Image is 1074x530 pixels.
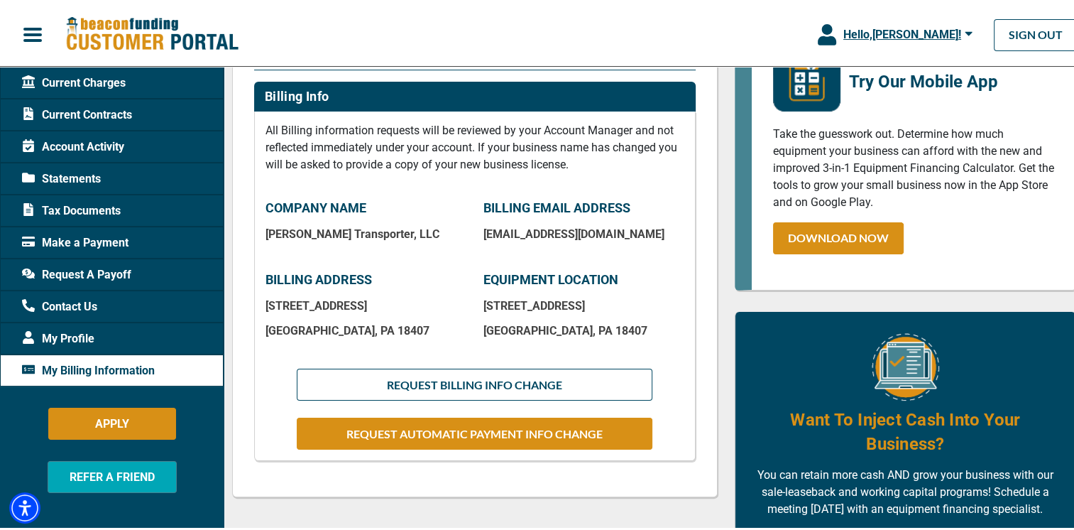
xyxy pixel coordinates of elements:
span: Request A Payoff [22,264,131,281]
p: BILLING EMAIL ADDRESS [483,198,684,213]
p: EQUIPMENT LOCATION [483,269,684,285]
p: BILLING ADDRESS [265,269,466,285]
span: Account Activity [22,136,124,153]
span: Make a Payment [22,232,128,249]
img: Equipment Financing Online Image [872,330,939,398]
span: Current Charges [22,72,126,89]
p: Try Our Mobile App [849,66,1053,92]
p: [EMAIL_ADDRESS][DOMAIN_NAME] [483,225,684,238]
div: Accessibility Menu [9,490,40,521]
button: APPLY [48,405,176,437]
a: DOWNLOAD NOW [773,220,904,252]
h2: Billing Info [265,86,329,102]
span: Statements [22,168,101,185]
span: My Profile [22,328,94,345]
p: [STREET_ADDRESS] [483,296,684,310]
span: Current Contracts [22,104,132,121]
img: mobile-app-logo.png [773,40,840,109]
h4: Want To Inject Cash Into Your Business? [757,405,1054,453]
p: [GEOGRAPHIC_DATA] , PA 18407 [265,321,466,335]
span: Hello, [PERSON_NAME] ! [843,25,961,38]
button: REFER A FRIEND [48,458,177,490]
img: Beacon Funding Customer Portal Logo [65,13,239,50]
p: All Billing information requests will be reviewed by your Account Manager and not reflected immed... [265,119,684,171]
span: Tax Documents [22,200,121,217]
p: Take the guesswork out. Determine how much equipment your business can afford with the new and im... [773,123,1054,208]
button: REQUEST AUTOMATIC PAYMENT INFO CHANGE [297,415,652,447]
p: You can retain more cash AND grow your business with our sale-leaseback and working capital progr... [757,464,1054,515]
span: My Billing Information [22,359,155,377]
p: [PERSON_NAME] Transporter, LLC [265,225,466,238]
p: COMPANY NAME [265,198,466,213]
p: [STREET_ADDRESS] [265,296,466,310]
p: [GEOGRAPHIC_DATA] , PA 18407 [483,321,684,335]
button: REQUEST BILLING INFO CHANGE [297,366,652,398]
span: Contact Us [22,296,97,313]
